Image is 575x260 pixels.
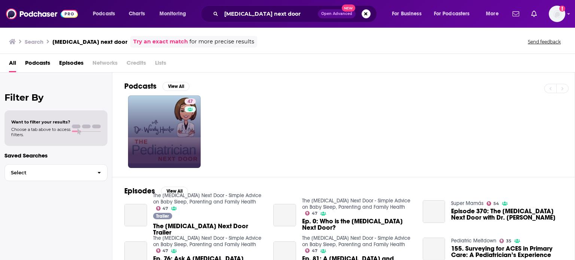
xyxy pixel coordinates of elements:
[59,57,83,72] a: Episodes
[52,38,127,45] h3: [MEDICAL_DATA] next door
[506,239,511,243] span: 35
[423,200,445,223] a: Episode 370: The Pediatrician Next Door with Dr. Wendy Hunter
[302,198,410,210] a: The Pediatrician Next Door - Simple Advice on Baby Sleep, Parenting and Family Health
[342,4,355,12] span: New
[302,235,410,248] a: The Pediatrician Next Door - Simple Advice on Baby Sleep, Parenting and Family Health
[451,200,484,207] a: Super Mamás
[133,37,188,46] a: Try an exact match
[5,170,91,175] span: Select
[549,6,565,22] button: Show profile menu
[318,9,356,18] button: Open AdvancedNew
[124,204,147,227] a: The Pediatrician Next Door Trailer
[188,98,193,105] span: 47
[559,6,565,12] svg: Add a profile image
[154,8,196,20] button: open menu
[153,235,261,248] a: The Pediatrician Next Door - Simple Advice on Baby Sleep, Parenting and Family Health
[451,208,563,221] a: Episode 370: The Pediatrician Next Door with Dr. Wendy Hunter
[387,8,431,20] button: open menu
[11,127,70,137] span: Choose a tab above to access filters.
[9,57,16,72] a: All
[88,8,125,20] button: open menu
[486,9,499,19] span: More
[156,248,168,253] a: 47
[221,8,318,20] input: Search podcasts, credits, & more...
[156,206,168,211] a: 47
[128,95,201,168] a: 47
[528,7,540,20] a: Show notifications dropdown
[549,6,565,22] span: Logged in as NickG
[312,249,317,253] span: 47
[392,9,422,19] span: For Business
[124,186,155,196] h2: Episodes
[11,119,70,125] span: Want to filter your results?
[6,7,78,21] img: Podchaser - Follow, Share and Rate Podcasts
[4,92,107,103] h2: Filter By
[305,248,317,253] a: 47
[124,186,188,196] a: EpisodesView All
[189,37,254,46] span: for more precise results
[434,9,470,19] span: For Podcasters
[92,57,118,72] span: Networks
[155,57,166,72] span: Lists
[321,12,352,16] span: Open Advanced
[4,164,107,181] button: Select
[153,223,265,236] span: The [MEDICAL_DATA] Next Door Trailer
[4,152,107,159] p: Saved Searches
[208,5,384,22] div: Search podcasts, credits, & more...
[451,245,563,258] a: 155. Surveying for ACES in Primary Care: A Pediatrician’s Experience
[499,239,511,243] a: 35
[124,82,156,91] h2: Podcasts
[312,212,317,215] span: 47
[153,223,265,236] a: The Pediatrician Next Door Trailer
[124,82,189,91] a: PodcastsView All
[25,57,50,72] a: Podcasts
[526,39,563,45] button: Send feedback
[273,204,296,227] a: Ep. 0: Who is the Pediatrician Next Door?
[509,7,522,20] a: Show notifications dropdown
[487,201,499,206] a: 54
[153,192,261,205] a: The Pediatrician Next Door - Simple Advice on Baby Sleep, Parenting and Family Health
[124,8,149,20] a: Charts
[429,8,481,20] button: open menu
[451,208,563,221] span: Episode 370: The [MEDICAL_DATA] Next Door with Dr. [PERSON_NAME]
[481,8,508,20] button: open menu
[185,98,196,104] a: 47
[93,9,115,19] span: Podcasts
[302,218,414,231] span: Ep. 0: Who is the [MEDICAL_DATA] Next Door?
[129,9,145,19] span: Charts
[549,6,565,22] img: User Profile
[451,238,496,244] a: Pediatric Meltdown
[162,249,168,253] span: 47
[156,214,169,218] span: Trailer
[305,211,317,215] a: 47
[127,57,146,72] span: Credits
[162,207,168,210] span: 47
[161,187,188,196] button: View All
[493,202,499,205] span: 54
[302,218,414,231] a: Ep. 0: Who is the Pediatrician Next Door?
[162,82,189,91] button: View All
[159,9,186,19] span: Monitoring
[25,38,43,45] h3: Search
